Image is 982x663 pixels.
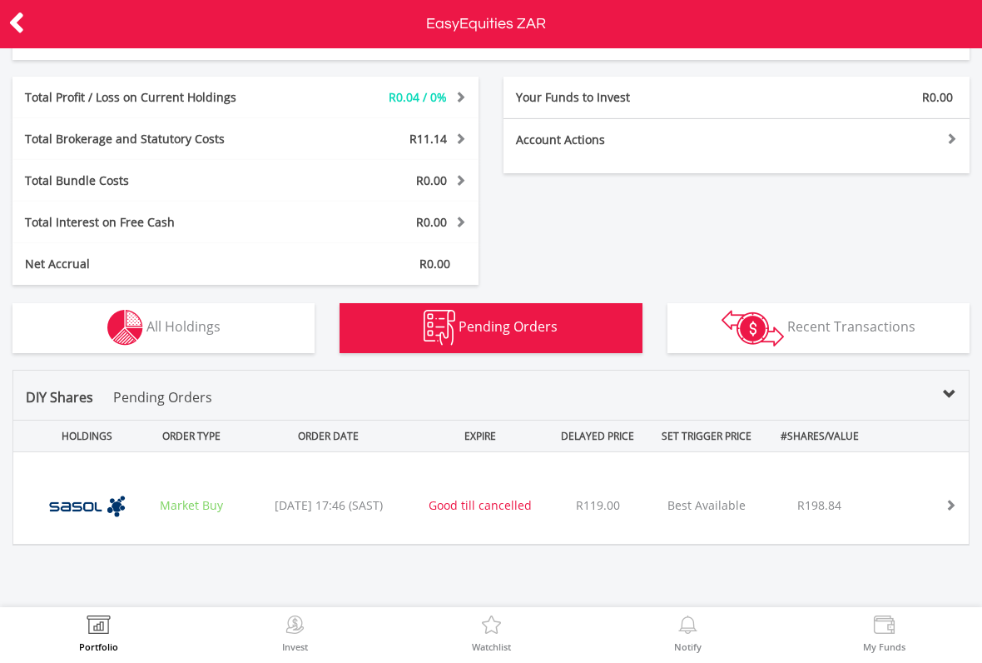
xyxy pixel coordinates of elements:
[12,303,315,353] button: All Holdings
[79,642,118,651] label: Portfolio
[419,256,450,272] span: R0.00
[863,642,905,651] label: My Funds
[653,497,758,514] p: Best Available
[12,131,285,147] div: Total Brokerage and Statutory Costs
[107,310,143,346] img: holdings-wht.png
[871,616,897,639] img: View Funds
[242,497,414,514] div: [DATE] 17:46 (SAST)
[86,616,112,639] img: View Portfolio
[409,131,447,147] span: R11.14
[675,616,701,639] img: View Notifications
[143,497,239,514] div: Market Buy
[472,642,511,651] label: Watchlist
[576,497,620,513] span: R119.00
[12,214,285,231] div: Total Interest on Free Cash
[459,317,558,336] span: Pending Orders
[545,421,650,451] div: DELAYED PRICE
[34,473,141,540] img: EQU.ZA.SOL.png
[12,172,285,189] div: Total Bundle Costs
[762,421,877,451] div: #SHARES/VALUE
[653,421,758,451] div: SET TRIGGER PRICE
[389,89,447,105] span: R0.04 / 0%
[242,421,414,451] div: ORDER DATE
[503,132,736,148] div: Account Actions
[722,310,784,346] img: transactions-zar-wht.png
[26,421,141,451] div: HOLDINGS
[674,642,702,651] label: Notify
[12,256,285,272] div: Net Accrual
[503,89,736,106] div: Your Funds to Invest
[143,421,239,451] div: ORDER TYPE
[282,642,308,651] label: Invest
[113,387,212,407] p: Pending Orders
[146,317,221,336] span: All Holdings
[12,89,285,106] div: Total Profit / Loss on Current Holdings
[282,616,308,639] img: Invest Now
[424,310,455,346] img: pending_instructions-wht.png
[472,616,511,651] a: Watchlist
[26,388,93,406] span: DIY Shares
[282,616,308,651] a: Invest
[340,303,642,353] button: Pending Orders
[416,172,447,188] span: R0.00
[922,89,953,105] span: R0.00
[418,421,542,451] div: EXPIRE
[79,616,118,651] a: Portfolio
[674,616,702,651] a: Notify
[787,317,915,336] span: Recent Transactions
[667,303,970,353] button: Recent Transactions
[418,497,542,514] div: Good till cancelled
[797,497,841,513] span: R198.84
[863,616,905,651] a: My Funds
[416,214,447,230] span: R0.00
[479,616,504,639] img: Watchlist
